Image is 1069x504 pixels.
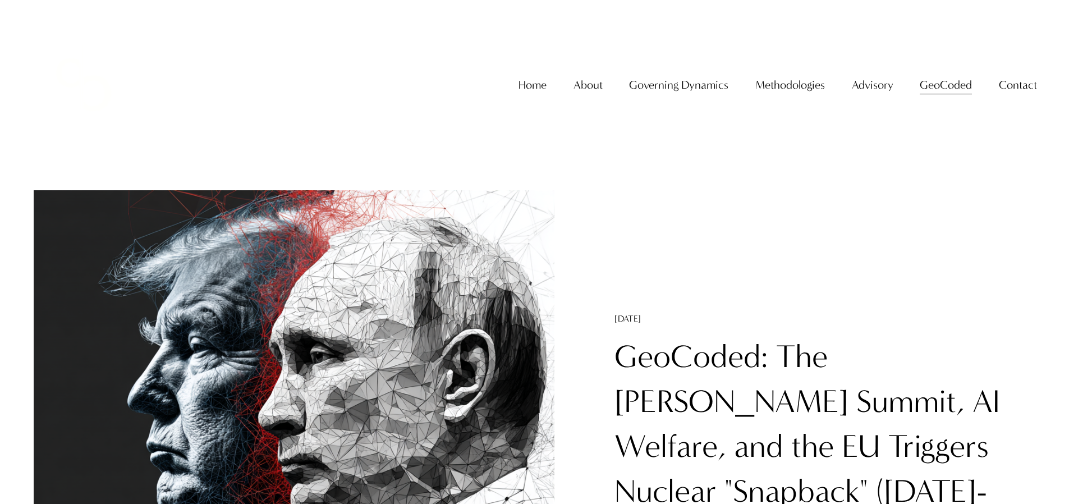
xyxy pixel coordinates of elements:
span: Methodologies [755,75,825,95]
img: Christopher Sanchez &amp; Co. [32,33,135,136]
span: About [574,75,603,95]
span: GeoCoded [920,75,972,95]
a: folder dropdown [755,74,825,97]
a: folder dropdown [920,74,972,97]
a: folder dropdown [574,74,603,97]
a: Home [519,74,547,97]
a: folder dropdown [999,74,1037,97]
span: Governing Dynamics [629,75,728,95]
span: Advisory [852,75,893,95]
a: folder dropdown [629,74,728,97]
a: folder dropdown [852,74,893,97]
time: [DATE] [614,314,641,323]
span: Contact [999,75,1037,95]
